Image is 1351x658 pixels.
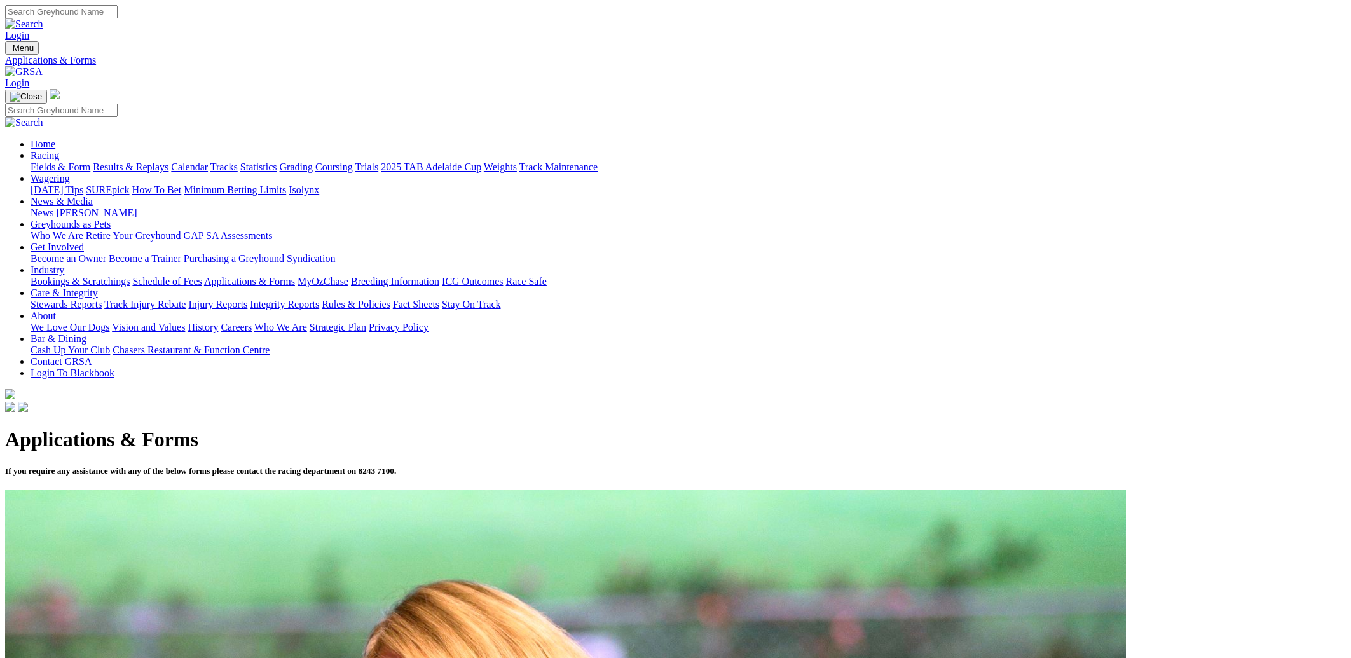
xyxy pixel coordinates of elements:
[5,30,29,41] a: Login
[109,253,181,264] a: Become a Trainer
[86,230,181,241] a: Retire Your Greyhound
[442,276,503,287] a: ICG Outcomes
[104,299,186,310] a: Track Injury Rebate
[31,184,83,195] a: [DATE] Tips
[355,161,378,172] a: Trials
[519,161,598,172] a: Track Maintenance
[31,196,93,207] a: News & Media
[112,322,185,332] a: Vision and Values
[484,161,517,172] a: Weights
[5,41,39,55] button: Toggle navigation
[31,299,1346,310] div: Care & Integrity
[31,150,59,161] a: Racing
[31,207,53,218] a: News
[5,466,1346,476] h5: If you require any assistance with any of the below forms please contact the racing department on...
[188,299,247,310] a: Injury Reports
[13,43,34,53] span: Menu
[31,345,1346,356] div: Bar & Dining
[5,18,43,30] img: Search
[31,367,114,378] a: Login To Blackbook
[31,242,84,252] a: Get Involved
[31,322,1346,333] div: About
[221,322,252,332] a: Careers
[31,345,110,355] a: Cash Up Your Club
[5,117,43,128] img: Search
[132,276,202,287] a: Schedule of Fees
[250,299,319,310] a: Integrity Reports
[171,161,208,172] a: Calendar
[381,161,481,172] a: 2025 TAB Adelaide Cup
[31,253,1346,264] div: Get Involved
[5,78,29,88] a: Login
[322,299,390,310] a: Rules & Policies
[31,161,1346,173] div: Racing
[31,264,64,275] a: Industry
[289,184,319,195] a: Isolynx
[31,139,55,149] a: Home
[393,299,439,310] a: Fact Sheets
[132,184,182,195] a: How To Bet
[298,276,348,287] a: MyOzChase
[240,161,277,172] a: Statistics
[442,299,500,310] a: Stay On Track
[315,161,353,172] a: Coursing
[5,66,43,78] img: GRSA
[31,230,1346,242] div: Greyhounds as Pets
[5,104,118,117] input: Search
[280,161,313,172] a: Grading
[351,276,439,287] a: Breeding Information
[31,276,1346,287] div: Industry
[31,219,111,230] a: Greyhounds as Pets
[31,299,102,310] a: Stewards Reports
[50,89,60,99] img: logo-grsa-white.png
[31,333,86,344] a: Bar & Dining
[31,287,98,298] a: Care & Integrity
[93,161,168,172] a: Results & Replays
[31,253,106,264] a: Become an Owner
[5,55,1346,66] a: Applications & Forms
[310,322,366,332] a: Strategic Plan
[184,230,273,241] a: GAP SA Assessments
[5,402,15,412] img: facebook.svg
[31,173,70,184] a: Wagering
[210,161,238,172] a: Tracks
[188,322,218,332] a: History
[5,90,47,104] button: Toggle navigation
[31,207,1346,219] div: News & Media
[31,161,90,172] a: Fields & Form
[31,184,1346,196] div: Wagering
[184,253,284,264] a: Purchasing a Greyhound
[254,322,307,332] a: Who We Are
[5,389,15,399] img: logo-grsa-white.png
[31,276,130,287] a: Bookings & Scratchings
[369,322,429,332] a: Privacy Policy
[31,310,56,321] a: About
[31,356,92,367] a: Contact GRSA
[18,402,28,412] img: twitter.svg
[113,345,270,355] a: Chasers Restaurant & Function Centre
[31,230,83,241] a: Who We Are
[204,276,295,287] a: Applications & Forms
[10,92,42,102] img: Close
[56,207,137,218] a: [PERSON_NAME]
[5,428,1346,451] h1: Applications & Forms
[31,322,109,332] a: We Love Our Dogs
[5,5,118,18] input: Search
[505,276,546,287] a: Race Safe
[287,253,335,264] a: Syndication
[184,184,286,195] a: Minimum Betting Limits
[86,184,129,195] a: SUREpick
